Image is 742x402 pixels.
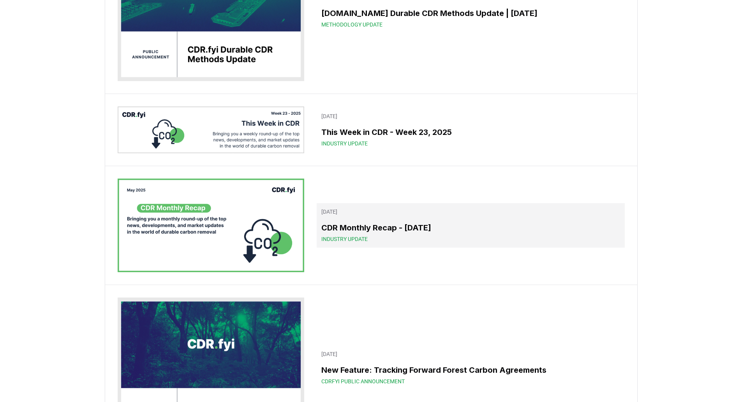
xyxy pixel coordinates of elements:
[118,106,305,153] img: This Week in CDR - Week 23, 2025 blog post image
[321,377,405,385] span: CDRfyi Public Announcement
[321,350,620,358] p: [DATE]
[321,235,368,243] span: Industry Update
[321,21,382,28] span: Methodology Update
[317,203,624,248] a: [DATE]CDR Monthly Recap - [DATE]Industry Update
[321,7,620,19] h3: [DOMAIN_NAME] Durable CDR Methods Update | [DATE]
[321,112,620,120] p: [DATE]
[321,364,620,376] h3: New Feature: Tracking Forward Forest Carbon Agreements
[321,208,620,216] p: [DATE]
[321,140,368,147] span: Industry Update
[321,222,620,234] h3: CDR Monthly Recap - [DATE]
[317,345,624,390] a: [DATE]New Feature: Tracking Forward Forest Carbon AgreementsCDRfyi Public Announcement
[118,179,305,272] img: CDR Monthly Recap - May 2025 blog post image
[317,108,624,152] a: [DATE]This Week in CDR - Week 23, 2025Industry Update
[321,126,620,138] h3: This Week in CDR - Week 23, 2025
